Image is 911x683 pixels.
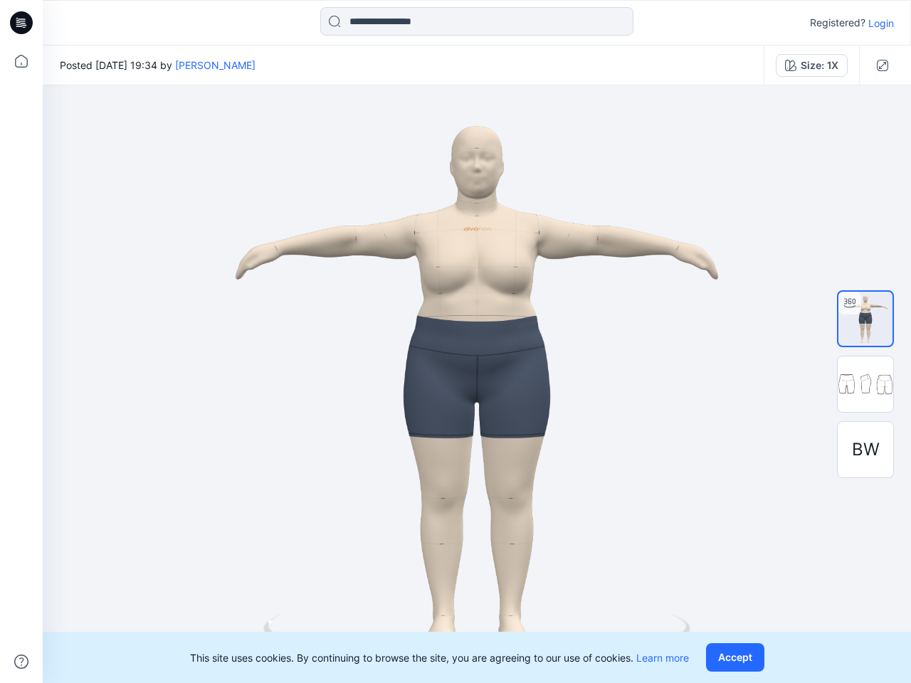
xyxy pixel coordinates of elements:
p: Registered? [810,14,865,31]
p: Login [868,16,894,31]
img: Inspiration pic [838,356,893,412]
a: [PERSON_NAME] [175,59,256,71]
span: Posted [DATE] 19:34 by [60,58,256,73]
img: 024170_GV_AVIA Softsculpt Bike Short-plus size [838,292,892,346]
p: This site uses cookies. By continuing to browse the site, you are agreeing to our use of cookies. [190,650,689,665]
a: Learn more [636,652,689,664]
button: Size: 1X [776,54,848,77]
button: Accept [706,643,764,672]
span: BW [852,437,880,462]
div: Size: 1X [801,58,838,73]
